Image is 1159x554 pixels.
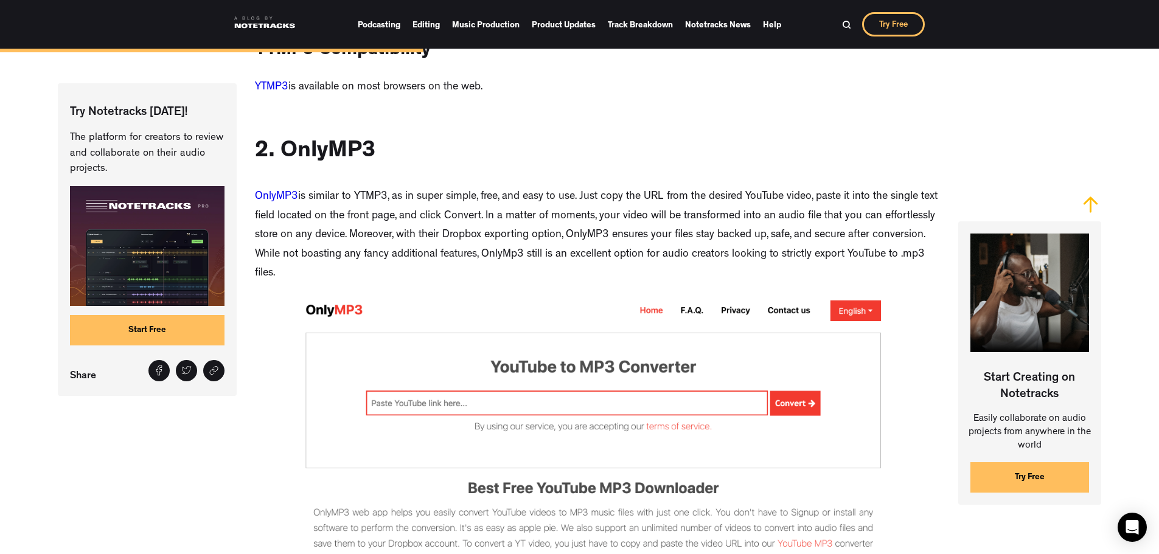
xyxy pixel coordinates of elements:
p: is available on most browsers on the web. [255,78,482,98]
p: Try Notetracks [DATE]! [70,105,224,121]
img: Search Bar [842,20,851,29]
a: Help [763,16,781,33]
a: Track Breakdown [608,16,673,33]
p: Easily collaborate on audio projects from anywhere in the world [958,412,1101,452]
a: YTMP3 [255,82,288,93]
img: Share link icon [209,365,219,375]
a: Share on Facebook [148,359,170,381]
div: Open Intercom Messenger [1118,513,1147,542]
a: Try Free [862,12,925,36]
p: The platform for creators to review and collaborate on their audio projects. [70,130,224,177]
a: Music Production [452,16,520,33]
p: is similar to YTMP3, as in super simple, free, and easy to use. Just copy the URL from the desire... [255,188,940,284]
a: Podcasting [358,16,400,33]
p: Start Creating on Notetracks [958,361,1101,403]
h2: 2. OnlyMP3 [255,138,375,167]
a: Tweet [176,359,197,381]
a: Start Free [70,314,224,345]
p: Share [70,366,102,384]
h3: YTMP3 Compatibility [255,40,430,63]
a: Notetracks News [685,16,751,33]
a: OnlyMP3 [255,192,298,203]
a: Editing [412,16,440,33]
a: Product Updates [532,16,596,33]
a: Try Free [970,462,1089,493]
